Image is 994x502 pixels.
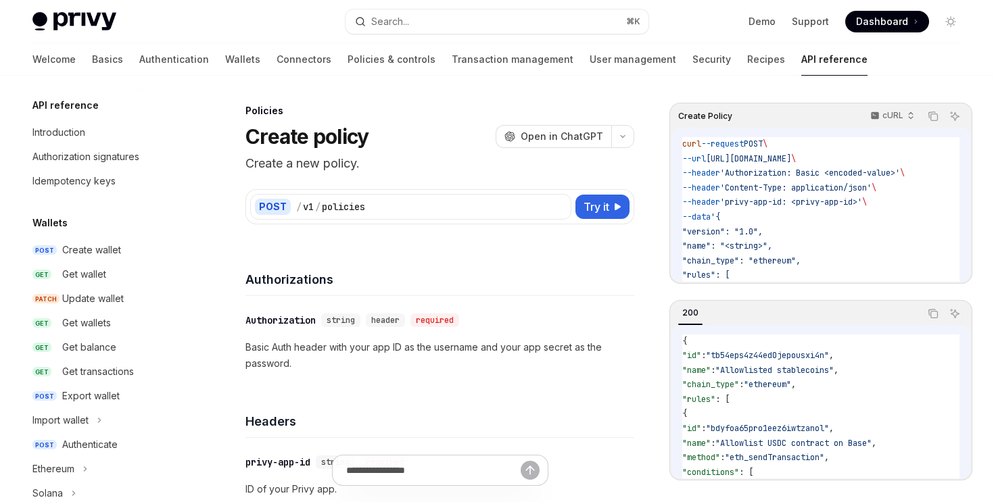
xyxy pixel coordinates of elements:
[32,343,51,353] span: GET
[22,457,195,481] button: Ethereum
[22,359,195,384] a: GETGet transactions
[682,452,720,463] span: "method"
[22,311,195,335] a: GETGet wallets
[682,226,763,237] span: "version": "1.0",
[32,318,51,328] span: GET
[678,305,703,321] div: 200
[245,412,634,430] h4: Headers
[245,270,634,288] h4: Authorizations
[682,182,720,193] span: --header
[924,107,942,125] button: Copy the contents from the code block
[856,15,908,28] span: Dashboard
[521,461,540,480] button: Send message
[682,394,715,405] span: "rules"
[410,313,459,327] div: required
[62,291,124,307] div: Update wallet
[872,182,876,193] span: \
[225,43,260,76] a: Wallets
[682,365,711,376] span: "name"
[682,467,739,478] span: "conditions"
[678,111,732,122] span: Create Policy
[245,104,634,118] div: Policies
[62,388,120,404] div: Export wallet
[739,379,744,390] span: :
[701,139,744,149] span: --request
[62,315,111,331] div: Get wallets
[862,197,867,207] span: \
[315,200,321,214] div: /
[682,350,701,361] span: "id"
[32,412,89,428] div: Import wallet
[791,379,796,390] span: ,
[701,350,706,361] span: :
[682,153,706,164] span: --url
[725,452,824,463] span: "eth_sendTransaction"
[711,438,715,449] span: :
[32,124,85,141] div: Introduction
[720,452,725,463] span: :
[62,242,121,258] div: Create wallet
[720,182,872,193] span: 'Content-Type: application/json'
[834,365,838,376] span: ,
[327,315,355,326] span: string
[521,130,603,143] span: Open in ChatGPT
[348,43,435,76] a: Policies & controls
[245,154,634,173] p: Create a new policy.
[22,145,195,169] a: Authorization signatures
[346,455,521,485] input: Ask a question...
[682,270,730,280] span: "rules": [
[32,270,51,280] span: GET
[720,197,862,207] span: 'privy-app-id: <privy-app-id>'
[872,438,876,449] span: ,
[682,241,772,251] span: "name": "<string>",
[32,215,68,231] h5: Wallets
[22,408,195,432] button: Import wallet
[682,255,801,266] span: "chain_type": "ethereum",
[711,365,715,376] span: :
[32,173,116,189] div: Idempotency keys
[682,438,711,449] span: "name"
[22,432,195,457] a: POSTAuthenticate
[575,195,630,219] button: Try it
[882,110,903,121] p: cURL
[32,149,139,165] div: Authorization signatures
[715,438,872,449] span: "Allowlist USDC contract on Base"
[824,452,829,463] span: ,
[22,262,195,286] a: GETGet wallet
[62,266,106,282] div: Get wallet
[22,335,195,359] a: GETGet balance
[32,294,60,304] span: PATCH
[682,211,711,222] span: --data
[92,43,123,76] a: Basics
[701,423,706,434] span: :
[626,16,640,27] span: ⌘ K
[590,43,676,76] a: User management
[739,467,753,478] span: : [
[791,153,796,164] span: \
[946,107,964,125] button: Ask AI
[496,125,611,148] button: Open in ChatGPT
[452,43,573,76] a: Transaction management
[296,200,302,214] div: /
[682,379,739,390] span: "chain_type"
[22,238,195,262] a: POSTCreate wallet
[346,9,648,34] button: Search...⌘K
[711,211,720,222] span: '{
[371,315,400,326] span: header
[277,43,331,76] a: Connectors
[706,350,829,361] span: "tb54eps4z44ed0jepousxi4n"
[829,423,834,434] span: ,
[62,339,116,355] div: Get balance
[692,43,731,76] a: Security
[32,461,74,477] div: Ethereum
[946,305,964,322] button: Ask AI
[22,384,195,408] a: POSTExport wallet
[32,440,57,450] span: POST
[747,43,785,76] a: Recipes
[245,339,634,372] p: Basic Auth header with your app ID as the username and your app secret as the password.
[715,365,834,376] span: "Allowlisted stablecoins"
[682,408,687,419] span: {
[863,105,920,128] button: cURL
[32,367,51,377] span: GET
[720,168,900,178] span: 'Authorization: Basic <encoded-value>'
